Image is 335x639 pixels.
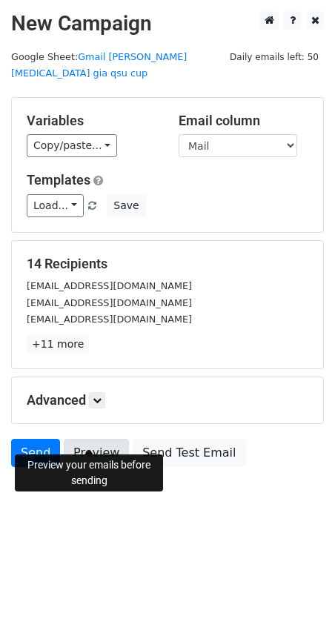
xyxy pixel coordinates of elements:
a: Copy/paste... [27,134,117,157]
a: Send Test Email [133,439,245,467]
h2: New Campaign [11,11,324,36]
a: Templates [27,172,90,188]
a: Gmail [PERSON_NAME][MEDICAL_DATA] gia qsu cup [11,51,187,79]
small: [EMAIL_ADDRESS][DOMAIN_NAME] [27,280,192,291]
h5: Email column [179,113,308,129]
h5: Variables [27,113,156,129]
a: Send [11,439,60,467]
h5: Advanced [27,392,308,408]
a: Load... [27,194,84,217]
h5: 14 Recipients [27,256,308,272]
iframe: Chat Widget [261,568,335,639]
small: [EMAIL_ADDRESS][DOMAIN_NAME] [27,297,192,308]
small: [EMAIL_ADDRESS][DOMAIN_NAME] [27,314,192,325]
a: +11 more [27,335,89,354]
button: Save [107,194,145,217]
a: Preview [64,439,129,467]
a: Daily emails left: 50 [225,51,324,62]
small: Google Sheet: [11,51,187,79]
div: Preview your emails before sending [15,454,163,491]
span: Daily emails left: 50 [225,49,324,65]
